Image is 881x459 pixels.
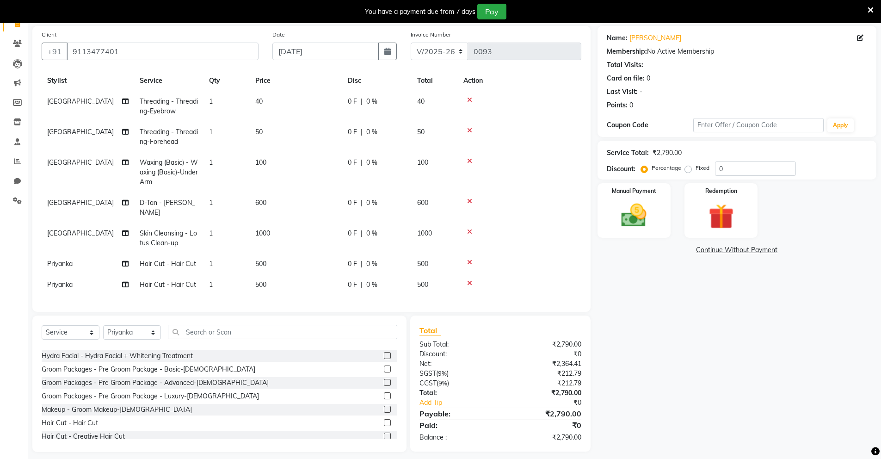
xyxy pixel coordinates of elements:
[607,47,647,56] div: Membership:
[696,164,709,172] label: Fixed
[500,349,588,359] div: ₹0
[607,148,649,158] div: Service Total:
[500,433,588,442] div: ₹2,790.00
[640,87,642,97] div: -
[209,128,213,136] span: 1
[417,97,425,105] span: 40
[827,118,854,132] button: Apply
[515,398,588,408] div: ₹0
[419,326,441,335] span: Total
[140,260,196,268] span: Hair Cut - Hair Cut
[413,359,500,369] div: Net:
[42,31,56,39] label: Client
[209,97,213,105] span: 1
[613,201,654,230] img: _cash.svg
[413,369,500,378] div: ( )
[348,259,357,269] span: 0 F
[500,388,588,398] div: ₹2,790.00
[140,97,198,115] span: Threading - Threading-Eyebrow
[361,198,363,208] span: |
[42,70,134,91] th: Stylist
[361,280,363,290] span: |
[366,280,377,290] span: 0 %
[607,33,628,43] div: Name:
[140,280,196,289] span: Hair Cut - Hair Cut
[47,260,73,268] span: Priyanka
[500,359,588,369] div: ₹2,364.41
[140,229,197,247] span: Skin Cleansing - Lotus Clean-up
[209,198,213,207] span: 1
[361,158,363,167] span: |
[348,97,357,106] span: 0 F
[500,408,588,419] div: ₹2,790.00
[42,365,255,374] div: Groom Packages - Pre Groom Package - Basic-[DEMOGRAPHIC_DATA]
[42,378,269,388] div: Groom Packages - Pre Groom Package - Advanced-[DEMOGRAPHIC_DATA]
[366,158,377,167] span: 0 %
[255,158,266,167] span: 100
[612,187,656,195] label: Manual Payment
[417,158,428,167] span: 100
[413,340,500,349] div: Sub Total:
[438,379,447,387] span: 9%
[458,70,581,91] th: Action
[366,259,377,269] span: 0 %
[607,60,643,70] div: Total Visits:
[42,351,193,361] div: Hydra Facial - Hydra Facial + Whitening Treatment
[168,325,397,339] input: Search or Scan
[705,187,737,195] label: Redemption
[140,198,195,217] span: D-Tan - [PERSON_NAME]
[67,43,259,60] input: Search by Name/Mobile/Email/Code
[647,74,650,83] div: 0
[607,100,628,110] div: Points:
[209,229,213,237] span: 1
[607,47,867,56] div: No Active Membership
[607,74,645,83] div: Card on file:
[209,158,213,167] span: 1
[361,127,363,137] span: |
[42,432,125,441] div: Hair Cut - Creative Hair Cut
[413,378,500,388] div: ( )
[366,127,377,137] span: 0 %
[348,280,357,290] span: 0 F
[477,4,506,19] button: Pay
[500,369,588,378] div: ₹212.79
[255,198,266,207] span: 600
[419,379,437,387] span: CGST
[653,148,682,158] div: ₹2,790.00
[413,349,500,359] div: Discount:
[47,128,114,136] span: [GEOGRAPHIC_DATA]
[255,280,266,289] span: 500
[413,408,500,419] div: Payable:
[417,229,432,237] span: 1000
[255,229,270,237] span: 1000
[413,388,500,398] div: Total:
[629,100,633,110] div: 0
[500,378,588,388] div: ₹212.79
[366,97,377,106] span: 0 %
[412,70,458,91] th: Total
[348,127,357,137] span: 0 F
[413,433,500,442] div: Balance :
[413,398,515,408] a: Add Tip
[255,97,263,105] span: 40
[203,70,250,91] th: Qty
[348,158,357,167] span: 0 F
[417,198,428,207] span: 600
[366,198,377,208] span: 0 %
[366,229,377,238] span: 0 %
[42,405,192,415] div: Makeup - Groom Makeup-[DEMOGRAPHIC_DATA]
[599,245,875,255] a: Continue Without Payment
[255,128,263,136] span: 50
[255,260,266,268] span: 500
[209,280,213,289] span: 1
[47,158,114,167] span: [GEOGRAPHIC_DATA]
[500,340,588,349] div: ₹2,790.00
[140,158,198,186] span: Waxing (Basic) - Waxing (Basic)-Under Arm
[47,198,114,207] span: [GEOGRAPHIC_DATA]
[47,280,73,289] span: Priyanka
[629,33,681,43] a: [PERSON_NAME]
[652,164,681,172] label: Percentage
[701,201,742,232] img: _gift.svg
[693,118,824,132] input: Enter Offer / Coupon Code
[413,420,500,431] div: Paid:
